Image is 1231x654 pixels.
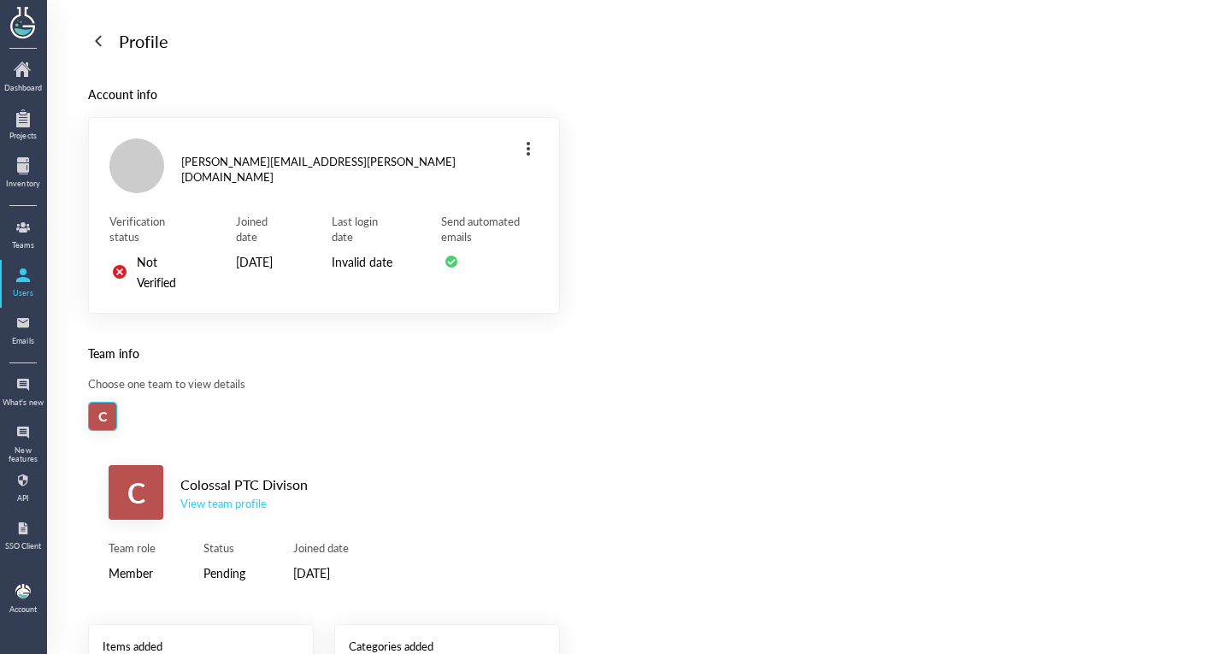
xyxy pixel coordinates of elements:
[2,104,44,149] a: Projects
[2,337,44,345] div: Emails
[2,446,44,464] div: New features
[236,214,285,245] div: Joined date
[2,309,44,354] a: Emails
[2,262,44,306] a: Users
[2,180,44,188] div: Inventory
[2,371,44,415] a: What's new
[2,132,44,140] div: Projects
[127,465,145,520] span: C
[293,540,349,556] div: Joined date
[88,344,560,362] div: Team info
[2,289,44,298] div: Users
[349,639,545,654] div: Categories added
[109,540,156,556] div: Team role
[2,419,44,463] a: New features
[332,251,393,272] div: Invalid date
[181,154,504,185] div: [PERSON_NAME][EMAIL_ADDRESS][PERSON_NAME][DOMAIN_NAME]
[9,605,37,614] div: Account
[109,214,188,245] div: Verification status
[2,515,44,559] a: SSO Client
[180,496,308,511] a: View team profile
[2,214,44,258] a: Teams
[2,241,44,250] div: Teams
[293,563,349,583] div: [DATE]
[15,584,31,599] img: b9474ba4-a536-45cc-a50d-c6e2543a7ac2.jpeg
[109,563,156,583] div: Member
[180,474,308,496] div: Colossal PTC Divison
[88,27,168,55] a: Profile
[203,540,245,556] div: Status
[3,1,44,41] img: genemod logo
[2,84,44,92] div: Dashboard
[103,639,299,654] div: Items added
[2,398,44,407] div: What's new
[2,467,44,511] a: API
[203,563,245,583] div: Pending
[88,376,560,392] div: Choose one team to view details
[441,214,539,245] div: Send automated emails
[332,214,393,245] div: Last login date
[2,56,44,101] a: Dashboard
[88,85,560,103] div: Account info
[2,152,44,197] a: Inventory
[2,494,44,503] div: API
[119,27,168,55] div: Profile
[98,403,108,430] span: C
[236,251,285,272] div: [DATE]
[2,542,44,551] div: SSO Client
[137,251,188,292] div: Not Verified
